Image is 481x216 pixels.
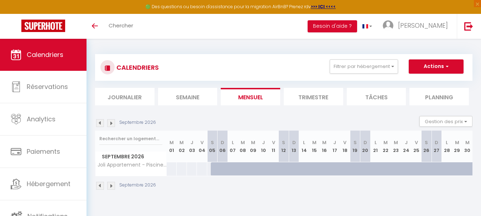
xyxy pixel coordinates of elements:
button: Gestion des prix [419,116,472,127]
abbr: D [364,139,367,146]
abbr: V [200,139,204,146]
th: 14 [299,131,309,162]
abbr: L [232,139,234,146]
button: Besoin d'aide ? [308,20,357,32]
abbr: J [405,139,408,146]
abbr: M [241,139,245,146]
th: 08 [238,131,248,162]
abbr: M [465,139,470,146]
abbr: M [322,139,326,146]
span: Paiements [27,147,60,156]
th: 04 [197,131,207,162]
th: 20 [360,131,371,162]
span: Joli Appartement - Piscine - 68m2 - [GEOGRAPHIC_DATA] [96,162,168,168]
th: 15 [309,131,319,162]
img: logout [464,22,473,31]
abbr: M [251,139,255,146]
th: 19 [350,131,360,162]
span: Calendriers [27,50,63,59]
li: Journalier [95,88,155,105]
th: 12 [279,131,289,162]
img: Super Booking [21,20,65,32]
th: 05 [207,131,218,162]
span: Chercher [109,22,133,29]
th: 06 [218,131,228,162]
abbr: J [190,139,193,146]
th: 21 [370,131,381,162]
abbr: M [394,139,398,146]
p: Septembre 2026 [119,182,156,189]
li: Trimestre [284,88,343,105]
abbr: S [354,139,357,146]
li: Tâches [347,88,406,105]
abbr: S [282,139,285,146]
img: ... [383,20,393,31]
abbr: V [415,139,418,146]
span: Réservations [27,82,68,91]
abbr: S [211,139,214,146]
span: Analytics [27,115,56,123]
abbr: M [383,139,388,146]
abbr: M [455,139,459,146]
abbr: S [425,139,428,146]
span: [PERSON_NAME] [398,21,448,30]
th: 28 [442,131,452,162]
th: 29 [452,131,462,162]
th: 07 [228,131,238,162]
abbr: L [446,139,448,146]
th: 10 [258,131,268,162]
th: 13 [289,131,299,162]
th: 23 [391,131,401,162]
li: Mensuel [221,88,280,105]
abbr: V [343,139,346,146]
abbr: J [262,139,265,146]
a: >>> ICI <<<< [311,4,336,10]
abbr: M [179,139,184,146]
abbr: M [169,139,174,146]
th: 01 [167,131,177,162]
th: 11 [268,131,279,162]
span: Septembre 2026 [95,152,166,162]
th: 16 [319,131,330,162]
th: 18 [340,131,350,162]
p: Septembre 2026 [119,119,156,126]
th: 09 [248,131,258,162]
button: Filtrer par hébergement [330,59,398,74]
abbr: L [303,139,305,146]
abbr: M [312,139,317,146]
abbr: J [333,139,336,146]
th: 25 [411,131,422,162]
th: 24 [401,131,411,162]
button: Actions [409,59,464,74]
abbr: D [435,139,438,146]
li: Planning [409,88,469,105]
a: ... [PERSON_NAME] [377,14,457,39]
a: Chercher [103,14,138,39]
th: 22 [381,131,391,162]
span: Hébergement [27,179,70,188]
abbr: L [375,139,377,146]
abbr: D [221,139,224,146]
th: 26 [422,131,432,162]
abbr: V [272,139,275,146]
input: Rechercher un logement... [99,132,162,145]
th: 30 [462,131,472,162]
th: 27 [432,131,442,162]
li: Semaine [158,88,218,105]
h3: CALENDRIERS [115,59,159,75]
abbr: D [292,139,296,146]
th: 17 [330,131,340,162]
th: 02 [177,131,187,162]
th: 03 [187,131,197,162]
